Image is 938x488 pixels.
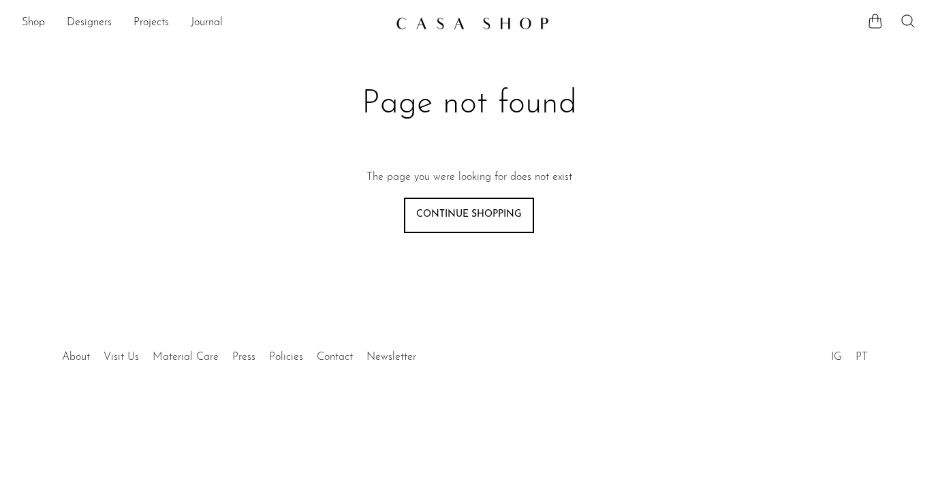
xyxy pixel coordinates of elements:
[22,14,45,32] a: Shop
[831,352,842,363] a: IG
[824,341,875,367] ul: Social Medias
[22,12,385,35] ul: NEW HEADER MENU
[62,352,90,363] a: About
[104,352,139,363] a: Visit Us
[317,352,353,363] a: Contact
[153,352,219,363] a: Material Care
[269,352,303,363] a: Policies
[856,352,868,363] a: PT
[134,14,169,32] a: Projects
[191,14,223,32] a: Journal
[404,198,534,233] a: Continue shopping
[232,352,255,363] a: Press
[55,341,423,367] ul: Quick links
[366,169,572,187] p: The page you were looking for does not exist
[22,12,385,35] nav: Desktop navigation
[67,14,112,32] a: Designers
[253,83,686,125] h1: Page not found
